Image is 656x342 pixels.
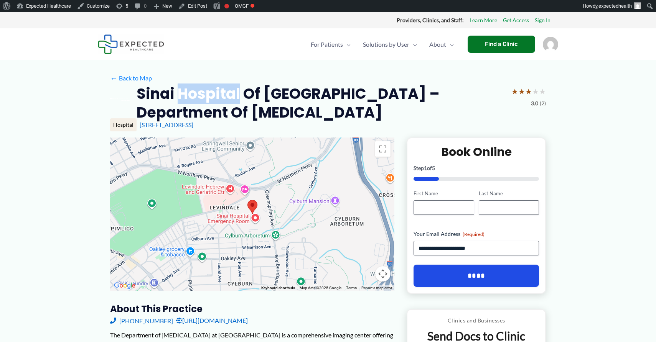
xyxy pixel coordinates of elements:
a: Sign In [535,15,551,25]
button: Keyboard shortcuts [261,285,295,291]
h2: Book Online [414,144,539,159]
span: Menu Toggle [446,31,454,58]
label: First Name [414,190,474,197]
span: Menu Toggle [343,31,351,58]
a: Open this area in Google Maps (opens a new window) [112,281,137,291]
div: Focus keyphrase not set [224,4,229,8]
button: Map camera controls [375,266,391,281]
span: ★ [532,84,539,98]
span: 1 [424,165,427,171]
span: ★ [511,84,518,98]
a: Solutions by UserMenu Toggle [357,31,423,58]
a: ←Back to Map [110,72,152,84]
div: Hospital [110,118,137,131]
a: Terms [346,286,357,290]
span: ← [110,74,117,82]
label: Your Email Address [414,230,539,238]
a: Report a map error [361,286,392,290]
p: Step of [414,165,539,171]
span: 5 [432,165,435,171]
a: AboutMenu Toggle [423,31,460,58]
span: (Required) [463,231,485,237]
h2: Sinai Hospital of [GEOGRAPHIC_DATA] – Department of [MEDICAL_DATA] [137,84,505,122]
a: [STREET_ADDRESS] [140,121,193,128]
a: Find a Clinic [468,36,535,53]
span: (2) [540,98,546,108]
span: ★ [518,84,525,98]
a: Get Access [503,15,529,25]
strong: Providers, Clinics, and Staff: [397,17,464,23]
button: Toggle fullscreen view [375,141,391,157]
a: For PatientsMenu Toggle [305,31,357,58]
nav: Primary Site Navigation [305,31,460,58]
span: Menu Toggle [409,31,417,58]
p: Clinics and Businesses [413,316,539,326]
span: ★ [539,84,546,98]
span: For Patients [311,31,343,58]
a: [PHONE_NUMBER] [110,315,173,326]
span: expectedhealth [598,3,632,9]
a: [URL][DOMAIN_NAME] [176,315,248,326]
h3: About this practice [110,303,394,315]
span: Map data ©2025 Google [300,286,341,290]
span: 3.0 [531,98,538,108]
a: Learn More [470,15,497,25]
a: Account icon link [543,40,558,47]
img: Expected Healthcare Logo - side, dark font, small [98,34,164,54]
img: Google [112,281,137,291]
span: Solutions by User [363,31,409,58]
label: Last Name [479,190,539,197]
span: About [429,31,446,58]
span: ★ [525,84,532,98]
